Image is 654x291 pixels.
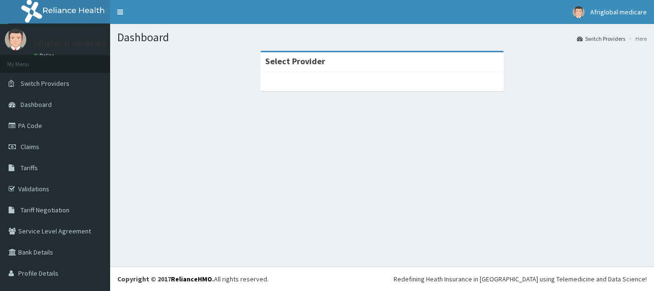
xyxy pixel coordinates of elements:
a: Online [34,52,56,59]
strong: Select Provider [265,56,325,67]
p: Afriglobal medicare [34,39,106,47]
div: Redefining Heath Insurance in [GEOGRAPHIC_DATA] using Telemedicine and Data Science! [394,274,647,284]
h1: Dashboard [117,31,647,44]
span: Afriglobal medicare [590,8,647,16]
img: User Image [573,6,585,18]
span: Switch Providers [21,79,69,88]
span: Claims [21,142,39,151]
li: Here [626,35,647,43]
span: Tariff Negotiation [21,206,69,214]
span: Dashboard [21,100,52,109]
a: Switch Providers [577,35,625,43]
footer: All rights reserved. [110,267,654,291]
span: Tariffs [21,163,38,172]
a: RelianceHMO [171,275,212,283]
strong: Copyright © 2017 . [117,275,214,283]
img: User Image [5,29,26,50]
